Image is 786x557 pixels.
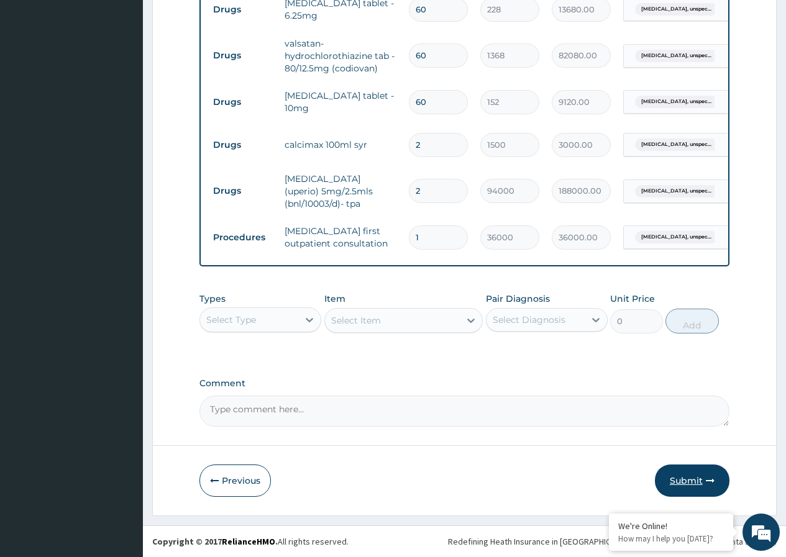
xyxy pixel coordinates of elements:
td: Drugs [207,91,278,114]
td: [MEDICAL_DATA] tablet - 10mg [278,83,403,120]
td: Drugs [207,134,278,156]
td: Drugs [207,179,278,202]
td: calcimax 100ml syr [278,132,403,157]
label: Comment [199,378,729,389]
span: [MEDICAL_DATA], unspec... [635,3,718,16]
label: Pair Diagnosis [486,292,550,305]
button: Add [665,309,718,333]
button: Submit [655,464,729,497]
div: Minimize live chat window [204,6,234,36]
td: [MEDICAL_DATA] first outpatient consultation [278,219,403,256]
td: [MEDICAL_DATA] (uperio) 5mg/2.5mls (bnl/10003/d)- tpa [278,166,403,216]
div: Redefining Heath Insurance in [GEOGRAPHIC_DATA] using Telemedicine and Data Science! [448,535,777,548]
span: We're online! [72,156,171,282]
td: valsatan-hydrochlorothiazine tab - 80/12.5mg (codiovan) [278,31,403,81]
span: [MEDICAL_DATA], unspec... [635,96,718,108]
footer: All rights reserved. [143,525,786,557]
a: RelianceHMO [222,536,275,547]
span: [MEDICAL_DATA], unspec... [635,50,718,62]
span: [MEDICAL_DATA], unspec... [635,138,718,151]
p: How may I help you today? [618,533,724,544]
label: Item [324,292,345,305]
textarea: Type your message and hit 'Enter' [6,339,237,383]
span: [MEDICAL_DATA], unspec... [635,231,718,243]
div: Select Type [206,314,256,326]
label: Types [199,294,226,304]
td: Drugs [207,44,278,67]
img: d_794563401_company_1708531726252_794563401 [23,62,50,93]
strong: Copyright © 2017 . [152,536,278,547]
div: We're Online! [618,520,724,532]
span: [MEDICAL_DATA], unspec... [635,185,718,197]
div: Select Diagnosis [493,314,565,326]
button: Previous [199,464,271,497]
td: Procedures [207,226,278,249]
div: Chat with us now [65,70,209,86]
label: Unit Price [610,292,655,305]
